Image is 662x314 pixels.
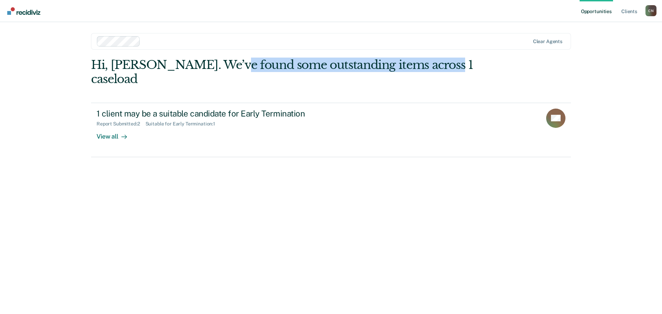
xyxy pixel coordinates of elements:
[533,39,562,44] div: Clear agents
[97,127,135,140] div: View all
[645,5,656,16] button: Profile dropdown button
[97,121,146,127] div: Report Submitted : 2
[7,7,40,15] img: Recidiviz
[645,5,656,16] div: C N
[91,58,475,86] div: Hi, [PERSON_NAME]. We’ve found some outstanding items across 1 caseload
[91,103,571,157] a: 1 client may be a suitable candidate for Early TerminationReport Submitted:2Suitable for Early Te...
[97,109,339,119] div: 1 client may be a suitable candidate for Early Termination
[146,121,221,127] div: Suitable for Early Termination : 1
